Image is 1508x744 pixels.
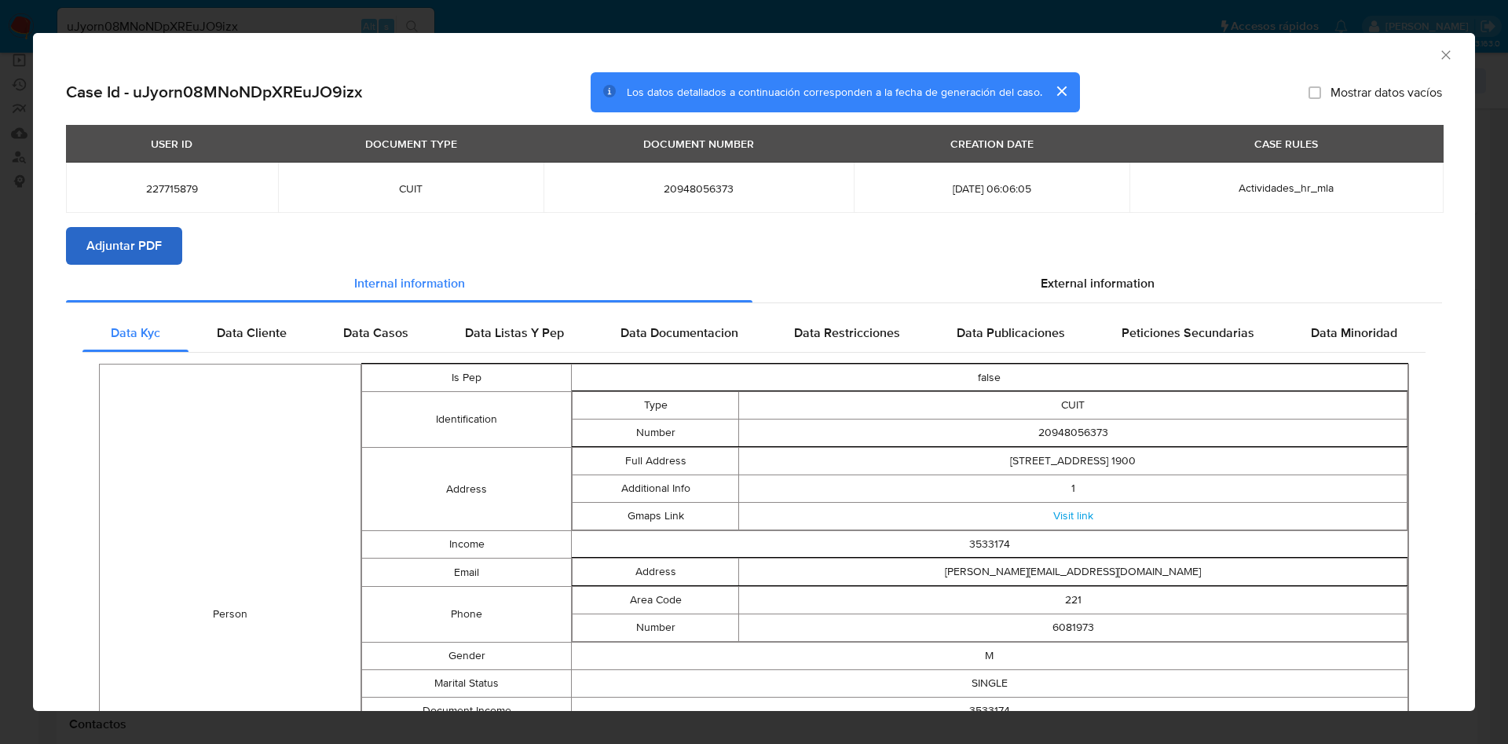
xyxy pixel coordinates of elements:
[739,586,1407,614] td: 221
[354,274,465,292] span: Internal information
[362,364,571,391] td: Is Pep
[356,130,467,157] div: DOCUMENT TYPE
[33,33,1475,711] div: closure-recommendation-modal
[571,530,1407,558] td: 3533174
[1311,324,1397,342] span: Data Minoridad
[739,558,1407,585] td: [PERSON_NAME][EMAIL_ADDRESS][DOMAIN_NAME]
[362,697,571,724] td: Document Income
[1042,72,1080,110] button: cerrar
[1122,324,1254,342] span: Peticiones Secundarias
[1245,130,1327,157] div: CASE RULES
[362,391,571,447] td: Identification
[627,84,1042,100] span: Los datos detallados a continuación corresponden a la fecha de generación del caso.
[941,130,1043,157] div: CREATION DATE
[362,530,571,558] td: Income
[794,324,900,342] span: Data Restricciones
[1041,274,1155,292] span: External information
[571,642,1407,669] td: M
[362,558,571,586] td: Email
[217,324,287,342] span: Data Cliente
[620,324,738,342] span: Data Documentacion
[739,447,1407,475] td: [STREET_ADDRESS] 1900
[297,181,525,196] span: CUIT
[1330,84,1442,100] span: Mostrar datos vacíos
[362,669,571,697] td: Marital Status
[465,324,564,342] span: Data Listas Y Pep
[111,324,160,342] span: Data Kyc
[572,586,739,614] td: Area Code
[66,82,362,102] h2: Case Id - uJyorn08MNoNDpXREuJO9izx
[362,586,571,642] td: Phone
[634,130,763,157] div: DOCUMENT NUMBER
[572,391,739,419] td: Type
[739,419,1407,446] td: 20948056373
[572,614,739,641] td: Number
[1239,180,1334,196] span: Actividades_hr_mla
[1053,508,1093,523] a: Visit link
[571,669,1407,697] td: SINGLE
[572,502,739,530] td: Gmaps Link
[572,475,739,502] td: Additional Info
[86,229,162,263] span: Adjuntar PDF
[873,181,1110,196] span: [DATE] 06:06:05
[362,447,571,530] td: Address
[571,697,1407,724] td: 3533174
[343,324,408,342] span: Data Casos
[572,447,739,475] td: Full Address
[739,614,1407,641] td: 6081973
[66,227,182,265] button: Adjuntar PDF
[571,364,1407,391] td: false
[562,181,835,196] span: 20948056373
[739,475,1407,502] td: 1
[957,324,1065,342] span: Data Publicaciones
[141,130,202,157] div: USER ID
[362,642,571,669] td: Gender
[1309,86,1321,98] input: Mostrar datos vacíos
[739,391,1407,419] td: CUIT
[66,265,1442,302] div: Detailed info
[572,558,739,585] td: Address
[85,181,259,196] span: 227715879
[572,419,739,446] td: Number
[1438,47,1452,61] button: Cerrar ventana
[82,314,1426,352] div: Detailed internal info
